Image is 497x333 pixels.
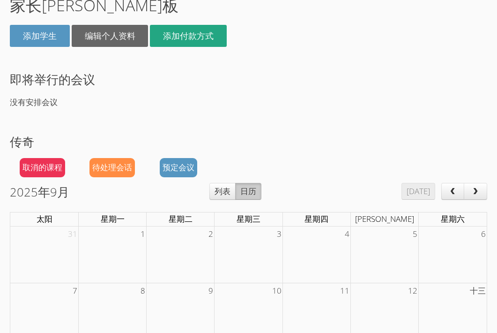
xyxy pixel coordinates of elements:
[413,228,417,239] font: 5
[141,228,145,239] font: 1
[10,25,70,47] a: 添加学生
[272,285,282,296] font: 10
[163,30,214,41] font: 添加付款方式
[470,285,486,296] font: 十三
[169,213,193,224] font: 星期二
[407,186,430,197] font: [DATE]
[37,213,52,224] font: 太阳
[150,25,227,47] a: 添加付款方式
[481,228,486,239] font: 6
[441,213,465,224] font: 星期六
[237,213,260,224] font: 星期三
[163,162,194,173] font: 预定会议
[441,183,465,200] button: 上一页
[72,25,148,47] a: 编辑个人资料
[345,228,349,239] font: 4
[240,186,256,197] font: 日历
[10,134,34,150] font: 传奇
[340,285,349,296] font: 11
[68,228,77,239] font: 31
[277,228,282,239] font: 3
[235,183,261,200] button: 日历
[22,162,62,173] font: 取消的课程
[401,183,435,200] button: [DATE]
[209,183,236,200] button: 列表
[141,285,145,296] font: 8
[464,183,487,200] button: 下一个
[23,30,57,41] font: 添加学生
[85,30,135,41] font: 编辑个人资料
[92,162,132,173] font: 待处理会话
[215,186,230,197] font: 列表
[10,71,95,87] font: 即将举行的会议
[10,97,58,107] font: 没有安排会议
[408,285,417,296] font: 12
[73,285,77,296] font: 7
[304,213,328,224] font: 星期四
[208,285,213,296] font: 9
[208,228,213,239] font: 2
[10,184,69,200] font: 2025年9月
[101,213,125,224] font: 星期一
[355,213,414,224] font: [PERSON_NAME]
